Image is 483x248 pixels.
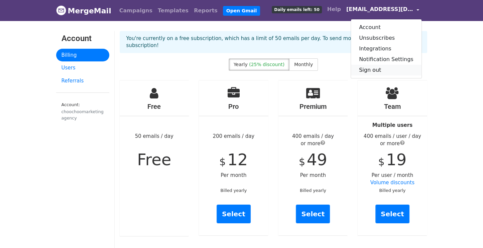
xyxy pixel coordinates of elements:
span: Free [137,150,171,169]
a: Select [296,205,330,223]
a: Referrals [56,74,109,87]
a: Billing [56,49,109,62]
a: Campaigns [117,4,155,17]
div: 50 emails / day [120,80,189,236]
span: Yearly [234,62,248,67]
small: Billed yearly [379,188,405,193]
span: $ [299,156,305,168]
a: Select [375,205,409,223]
small: Billed yearly [220,188,247,193]
span: Daily emails left: 50 [272,6,322,13]
span: Monthly [294,62,313,67]
a: Templates [155,4,191,17]
h4: Team [358,102,427,110]
img: MergeMail logo [56,5,66,15]
strong: Multiple users [372,122,412,128]
div: 400 emails / user / day or more [358,133,427,148]
p: You're currently on a free subscription, which has a limit of 50 emails per day. To send more ema... [126,35,420,49]
iframe: Chat Widget [450,216,483,248]
div: choochoomarketingagency [62,108,104,121]
span: $ [378,156,384,168]
a: Open Gmail [223,6,260,16]
span: 12 [227,150,248,169]
span: [EMAIL_ADDRESS][DOMAIN_NAME] [346,5,413,13]
a: Unsubscribes [351,33,421,43]
a: Select [217,205,251,223]
h4: Free [120,102,189,110]
a: Volume discounts [370,180,414,186]
a: MergeMail [56,4,111,18]
small: Billed yearly [300,188,326,193]
div: [EMAIL_ADDRESS][DOMAIN_NAME] [351,19,422,78]
a: [EMAIL_ADDRESS][DOMAIN_NAME] [344,3,422,18]
h3: Account [62,34,104,43]
a: Account [351,22,421,33]
span: 19 [386,150,406,169]
h4: Premium [278,102,348,110]
a: Help [325,3,344,16]
div: 400 emails / day or more [278,133,348,148]
a: Daily emails left: 50 [269,3,324,16]
div: 200 emails / day Per month [199,80,268,235]
a: Users [56,61,109,74]
h4: Pro [199,102,268,110]
a: Sign out [351,65,421,75]
span: 49 [307,150,327,169]
a: Reports [191,4,220,17]
a: Notification Settings [351,54,421,65]
span: $ [219,156,226,168]
span: (25% discount) [249,62,284,67]
div: Per month [278,80,348,235]
small: Account: [62,102,104,121]
a: Integrations [351,43,421,54]
div: Per user / month [358,80,427,235]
